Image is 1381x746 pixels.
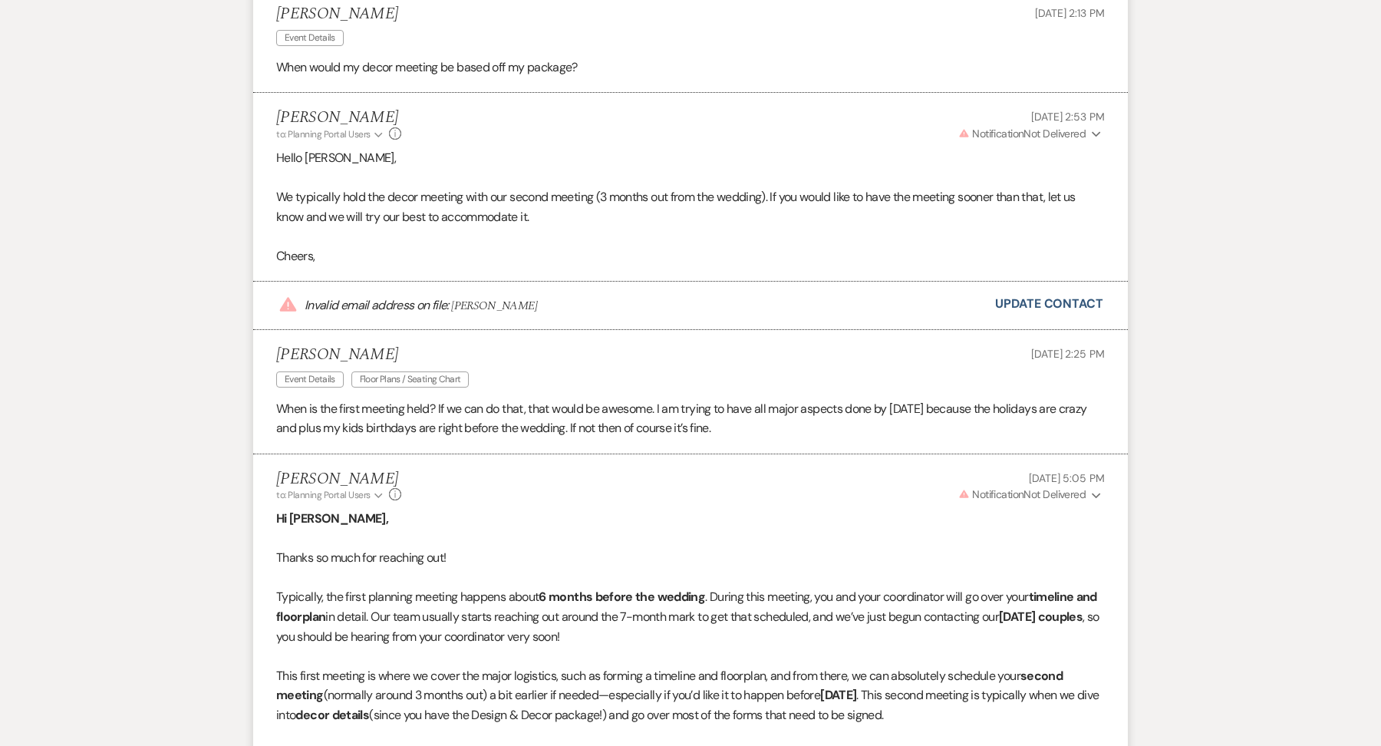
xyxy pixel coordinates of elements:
button: NotificationNot Delivered [956,487,1105,503]
span: Event Details [276,371,344,388]
button: to: Planning Portal Users [276,127,385,141]
span: [DATE] 2:53 PM [1031,110,1105,124]
strong: [DATE] [820,687,856,703]
p: This first meeting is where we cover the major logistics, such as forming a timeline and floorpla... [276,666,1105,725]
span: Notification [972,127,1023,140]
button: NotificationNot Delivered [956,126,1105,142]
span: [DATE] 5:05 PM [1029,471,1105,485]
p: When is the first meeting held? If we can do that, that would be awesome. I am trying to have all... [276,399,1105,438]
strong: decor details [295,707,369,723]
span: to: Planning Portal Users [276,128,371,140]
p: Invalid email address on file: [305,296,537,315]
a: Update Contact [995,294,1103,314]
button: to: Planning Portal Users [276,488,385,502]
span: Not Delivered [958,127,1086,140]
span: [DATE] 2:13 PM [1035,6,1105,20]
strong: 6 months before the wedding [539,589,705,605]
p: We typically hold the decor meeting with our second meeting (3 months out from the wedding). If y... [276,187,1105,226]
p: Cheers, [276,246,1105,266]
strong: Hi [PERSON_NAME], [276,510,388,526]
span: Notification [972,487,1023,501]
span: [PERSON_NAME] [451,296,537,315]
strong: timeline and floorplan [276,589,1097,625]
strong: [DATE] couples [999,609,1083,625]
span: to: Planning Portal Users [276,489,371,501]
p: Typically, the first planning meeting happens about . During this meeting, you and your coordinat... [276,587,1105,646]
h5: [PERSON_NAME] [276,108,401,127]
p: Hello [PERSON_NAME], [276,148,1105,168]
span: Not Delivered [958,487,1086,501]
span: Floor Plans / Seating Chart [351,371,470,388]
p: When would my decor meeting be based off my package? [276,58,1105,78]
h5: [PERSON_NAME] [276,5,398,24]
span: Event Details [276,30,344,46]
h5: [PERSON_NAME] [276,470,401,489]
h5: [PERSON_NAME] [276,345,476,365]
p: Thanks so much for reaching out! [276,548,1105,568]
span: [DATE] 2:25 PM [1031,347,1105,361]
